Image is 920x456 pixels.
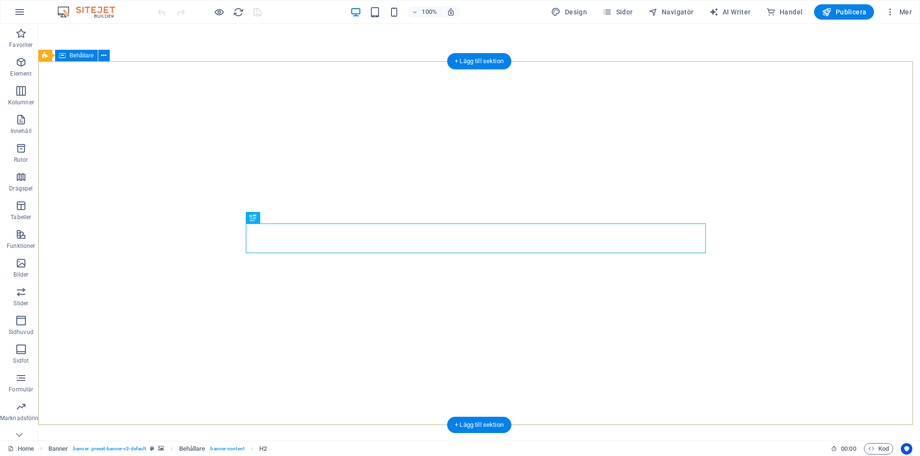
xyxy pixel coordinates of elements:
[179,443,206,455] span: Klicka för att välja. Dubbelklicka för att redigera
[644,4,698,20] button: Navigatör
[10,70,32,78] p: Element
[551,7,587,17] span: Design
[48,443,69,455] span: Klicka för att välja. Dubbelklicka för att redigera
[48,443,267,455] nav: breadcrumb
[232,6,244,18] button: reload
[9,386,33,393] p: Formulär
[882,4,916,20] button: Mer
[547,4,591,20] button: Design
[868,443,889,455] span: Kod
[705,4,755,20] button: AI Writer
[150,446,154,451] i: Det här elementet är en anpassningsbar förinställning
[11,127,32,135] p: Innehåll
[69,53,94,58] span: Behållare
[814,4,874,20] button: Publicera
[9,185,33,192] p: Dragspel
[8,99,34,106] p: Kolumner
[407,6,441,18] button: 100%
[762,4,807,20] button: Handel
[9,328,34,336] p: Sidhuvud
[901,443,912,455] button: Usercentrics
[72,443,146,455] span: . banner .preset-banner-v3-default
[885,7,912,17] span: Mer
[598,4,636,20] button: Sidor
[55,6,127,18] img: Editor Logo
[447,8,455,16] i: Justera zoomnivån automatiskt vid storleksändring för att passa vald enhet.
[447,417,511,433] div: + Lägg till sektion
[7,242,35,250] p: Funktioner
[447,53,511,69] div: + Lägg till sektion
[766,7,803,17] span: Handel
[864,443,893,455] button: Kod
[213,6,225,18] button: Klicka här för att lämna förhandsvisningsläge och fortsätta redigera
[158,446,164,451] i: Det här elementet innehåller en bakgrund
[13,300,28,307] p: Slider
[209,443,244,455] span: . banner-content
[709,7,751,17] span: AI Writer
[233,7,244,18] i: Uppdatera sida
[13,271,28,278] p: Bilder
[422,6,437,18] h6: 100%
[547,4,591,20] div: Design (Ctrl+Alt+Y)
[602,7,632,17] span: Sidor
[11,213,31,221] p: Tabeller
[13,357,29,365] p: Sidfot
[841,443,856,455] span: 00 00
[648,7,694,17] span: Navigatör
[831,443,856,455] h6: Sessionstid
[8,443,34,455] a: Klicka för att avbryta val. Dubbelklicka för att öppna sidor
[9,41,33,49] p: Favoriter
[822,7,866,17] span: Publicera
[848,445,849,452] span: :
[14,156,28,164] p: Rutor
[259,443,267,455] span: Klicka för att välja. Dubbelklicka för att redigera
